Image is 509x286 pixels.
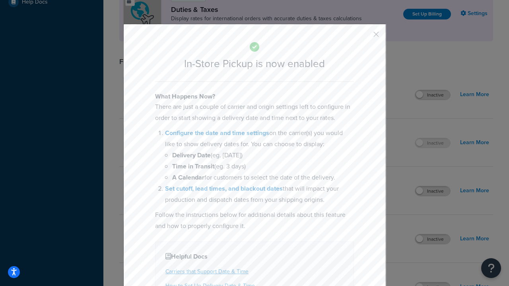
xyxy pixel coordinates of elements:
li: (eg. 3 days) [172,161,354,172]
h4: Helpful Docs [165,252,344,261]
h4: What Happens Now? [155,92,354,101]
p: Follow the instructions below for additional details about this feature and how to properly confi... [155,209,354,232]
li: (eg. [DATE]) [172,150,354,161]
li: for customers to select the date of the delivery. [172,172,354,183]
a: Carriers that Support Date & Time [165,267,249,276]
li: on the carrier(s) you would like to show delivery dates for. You can choose to display: [165,128,354,183]
a: Configure the date and time settings [165,128,269,137]
b: Time in Transit [172,162,214,171]
a: Set cutoff, lead times, and blackout dates [165,184,283,193]
h2: In-Store Pickup is now enabled [155,58,354,70]
li: that will impact your production and dispatch dates from your shipping origins. [165,183,354,205]
b: Delivery Date [172,151,211,160]
p: There are just a couple of carrier and origin settings left to configure in order to start showin... [155,101,354,124]
b: A Calendar [172,173,204,182]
